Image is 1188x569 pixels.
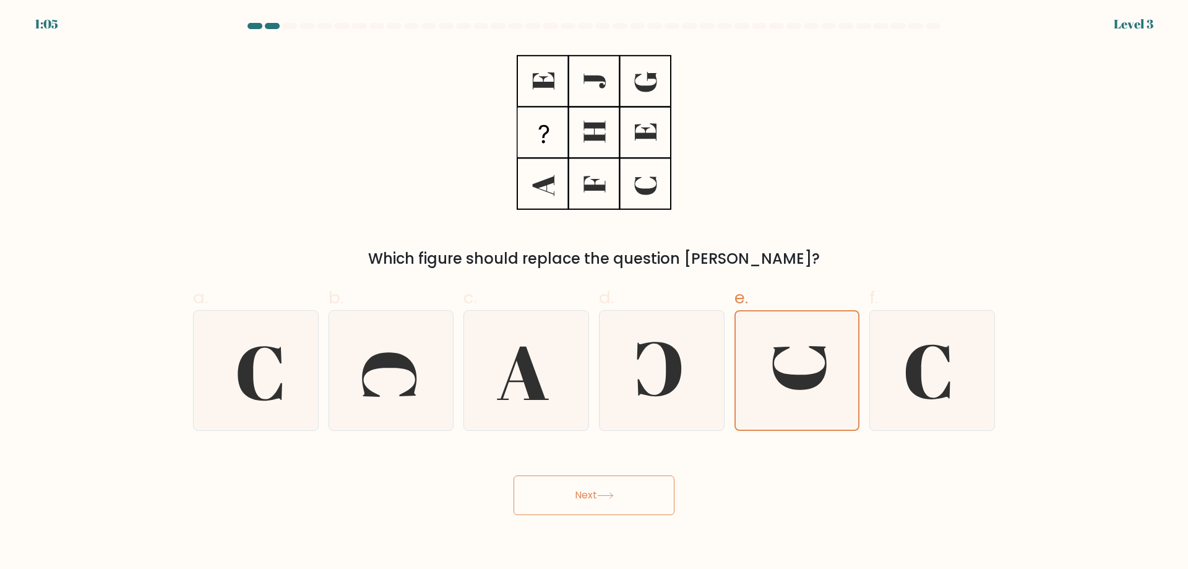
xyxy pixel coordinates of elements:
[514,476,674,515] button: Next
[463,285,477,310] span: c.
[35,15,58,33] div: 1:05
[599,285,614,310] span: d.
[200,248,988,270] div: Which figure should replace the question [PERSON_NAME]?
[193,285,208,310] span: a.
[329,285,343,310] span: b.
[1114,15,1153,33] div: Level 3
[734,285,748,310] span: e.
[869,285,878,310] span: f.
